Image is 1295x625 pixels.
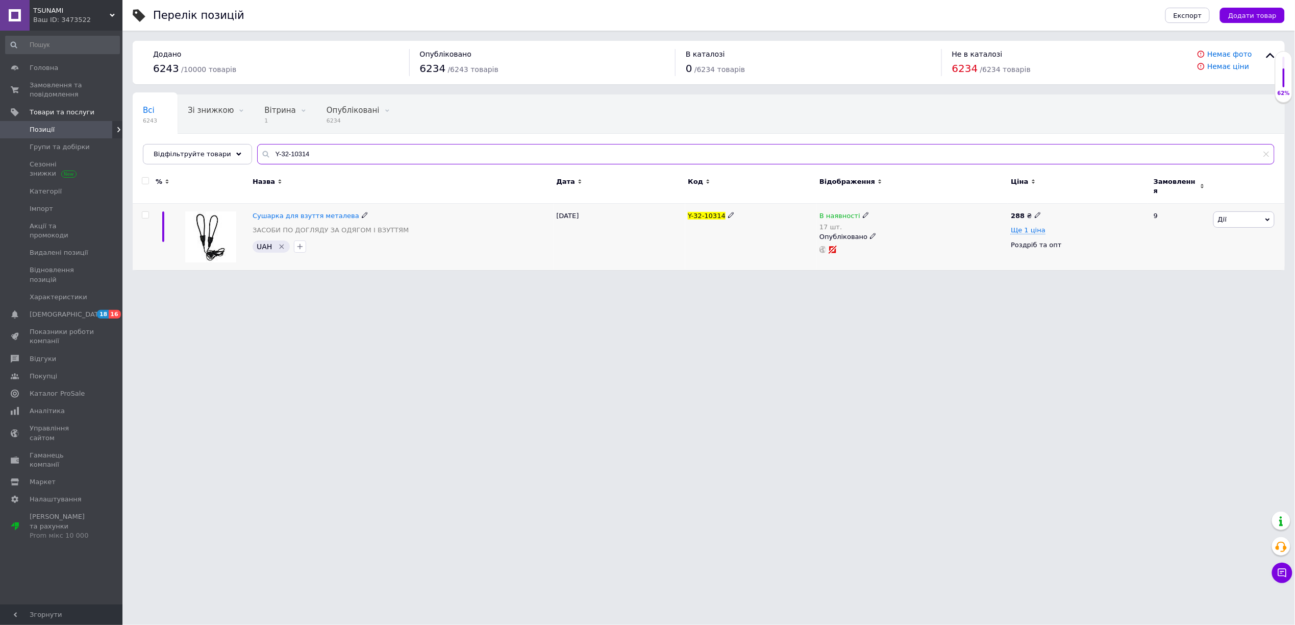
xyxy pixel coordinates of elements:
[30,81,94,99] span: Замовлення та повідомлення
[30,495,82,504] span: Налаштування
[30,372,57,381] span: Покупці
[1207,50,1252,58] a: Немає фото
[554,204,686,271] div: [DATE]
[257,243,272,251] span: UAH
[153,50,181,58] span: Додано
[1011,177,1028,186] span: Ціна
[153,62,179,75] span: 6243
[1276,90,1292,97] div: 62%
[327,117,380,125] span: 6234
[980,65,1031,74] span: / 6234 товарів
[30,222,94,240] span: Акції та промокоди
[143,106,155,115] span: Всі
[819,223,869,231] div: 17 шт.
[30,531,94,540] div: Prom мікс 10 000
[143,117,157,125] span: 6243
[30,63,58,73] span: Головна
[1011,241,1145,250] div: Роздріб та опт
[1218,215,1227,223] span: Дії
[1011,226,1045,234] span: Ще 1 ціна
[33,6,110,15] span: TSUNAMI
[30,310,105,319] span: [DEMOGRAPHIC_DATA]
[109,310,120,319] span: 16
[327,106,380,115] span: Опубліковані
[1174,12,1202,19] span: Експорт
[253,212,359,220] a: Сушарка для взуття металева
[1220,8,1285,23] button: Додати товар
[30,512,94,540] span: [PERSON_NAME] та рахунки
[30,354,56,364] span: Відгуки
[33,15,122,25] div: Ваш ID: 3473522
[253,177,275,186] span: Назва
[30,204,53,213] span: Імпорт
[420,50,472,58] span: Опубліковано
[143,145,184,154] span: Приховані
[30,293,87,302] span: Характеристики
[1228,12,1277,19] span: Додати товар
[686,50,725,58] span: В каталозі
[30,125,55,134] span: Позиції
[1011,211,1041,221] div: ₴
[557,177,576,186] span: Дата
[278,243,286,251] svg: Видалити мітку
[1154,177,1198,196] span: Замовлення
[5,36,120,54] input: Пошук
[30,327,94,346] span: Показники роботи компанії
[819,212,860,223] span: В наявності
[1148,204,1211,271] div: 9
[30,266,94,284] span: Відновлення позицій
[819,232,1006,242] div: Опубліковано
[1272,563,1292,583] button: Чат з покупцем
[253,226,409,235] a: ЗАСОБИ ПО ДОГЛЯДУ ЗА ОДЯГОМ І ВЗУТТЯМ
[1207,62,1249,70] a: Немає ціни
[952,50,1003,58] span: Не в каталозі
[688,177,703,186] span: Код
[153,10,244,21] div: Перелік позицій
[257,144,1275,164] input: Пошук по назві позиції, артикулу і пошуковим запитам
[30,406,65,416] span: Аналітика
[156,177,162,186] span: %
[686,62,692,75] span: 0
[688,212,726,220] span: Y-32-10314
[30,451,94,469] span: Гаманець компанії
[30,142,90,152] span: Групи та добірки
[694,65,745,74] span: / 6234 товарів
[1165,8,1210,23] button: Експорт
[30,424,94,442] span: Управління сайтом
[448,65,499,74] span: / 6243 товарів
[30,389,85,398] span: Каталог ProSale
[420,62,446,75] span: 6234
[185,211,236,262] img: Сушилка для обуви металлическая
[30,187,62,196] span: Категорії
[264,106,295,115] span: Вітрина
[154,150,231,158] span: Відфільтруйте товари
[30,248,88,257] span: Видалені позиції
[188,106,234,115] span: Зі знижкою
[30,477,56,487] span: Маркет
[819,177,875,186] span: Відображення
[952,62,978,75] span: 6234
[97,310,109,319] span: 18
[1011,212,1025,220] b: 288
[264,117,295,125] span: 1
[181,65,236,74] span: / 10000 товарів
[30,160,94,178] span: Сезонні знижки
[30,108,94,117] span: Товари та послуги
